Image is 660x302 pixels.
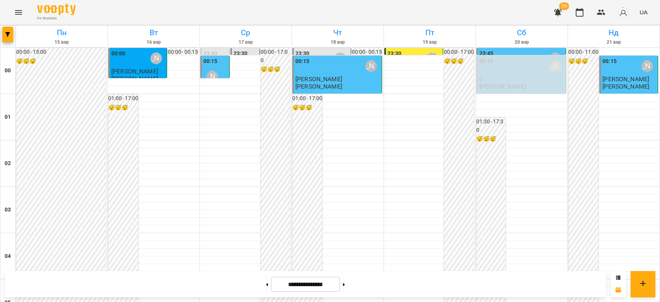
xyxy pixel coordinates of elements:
label: 23:30 [234,49,248,58]
span: [PERSON_NAME] [111,68,158,75]
img: Voopty Logo [37,4,76,15]
h6: 😴😴😴 [476,135,506,143]
div: Бондарєва Валерія [549,53,561,64]
h6: 02 [5,159,11,168]
p: 0 [479,76,564,82]
h6: 😴😴😴 [444,57,474,66]
h6: 15 вер [17,39,106,46]
button: UA [636,5,651,19]
span: [PERSON_NAME] [602,75,649,83]
span: For Business [37,16,76,21]
h6: 00:00 - 15:00 [16,48,106,56]
h6: 18 вер [293,39,382,46]
label: 00:00 [111,49,126,58]
h6: Пт [385,27,474,39]
span: 26 [559,2,569,10]
h6: 😴😴😴 [292,104,322,112]
h6: 16 вер [109,39,198,46]
h6: 01:30 - 17:30 [476,118,506,134]
h6: Пн [17,27,106,39]
h6: 😴😴😴 [261,65,290,74]
img: avatar_s.png [618,7,629,18]
span: [PERSON_NAME] [295,75,342,83]
div: Бондарєва Валерія [150,53,162,64]
h6: 😴😴😴 [108,104,138,112]
h6: 03 [5,206,11,214]
h6: 😴😴😴 [16,57,106,66]
p: [PERSON_NAME] [111,75,158,82]
label: 23:30 [295,49,310,58]
h6: Сб [477,27,566,39]
h6: 19 вер [385,39,474,46]
p: [PERSON_NAME] [602,83,649,90]
label: 23:30 [203,49,218,58]
h6: Ср [201,27,290,39]
label: 00:15 [203,57,218,66]
h6: Чт [293,27,382,39]
h6: 17 вер [201,39,290,46]
h6: 01:00 - 17:00 [108,94,138,103]
h6: 00:00 - 00:15 [352,48,382,56]
label: 00:15 [479,57,494,66]
h6: 00:00 - 11:00 [568,48,599,56]
h6: 😴😴😴 [568,57,599,66]
h6: 04 [5,252,11,261]
div: Бондарєва Валерія [334,53,346,64]
h6: Нд [569,27,658,39]
label: 00:15 [602,57,617,66]
h6: Вт [109,27,198,39]
label: 23:45 [479,49,494,58]
div: Бондарєва Валерія [206,71,218,82]
div: Бондарєва Валерія [365,60,377,72]
label: 23:30 [387,49,402,58]
p: [PERSON_NAME] [479,83,526,90]
h6: 20 вер [477,39,566,46]
h6: 01 [5,113,11,121]
h6: 01:00 - 17:00 [292,94,322,103]
button: Menu [9,3,28,22]
p: [PERSON_NAME] [295,83,342,90]
h6: 00:00 - 00:15 [168,48,198,56]
label: 00:15 [295,57,310,66]
h6: 00 [5,67,11,75]
h6: 21 вер [569,39,658,46]
div: Бондарєва Валерія [641,60,653,72]
h6: 00:00 - 17:00 [444,48,474,56]
div: Бондарєва Валерія [426,53,438,64]
span: UA [640,8,648,16]
div: Бондарєва Валерія [549,60,561,72]
h6: 00:00 - 17:00 [261,48,290,65]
